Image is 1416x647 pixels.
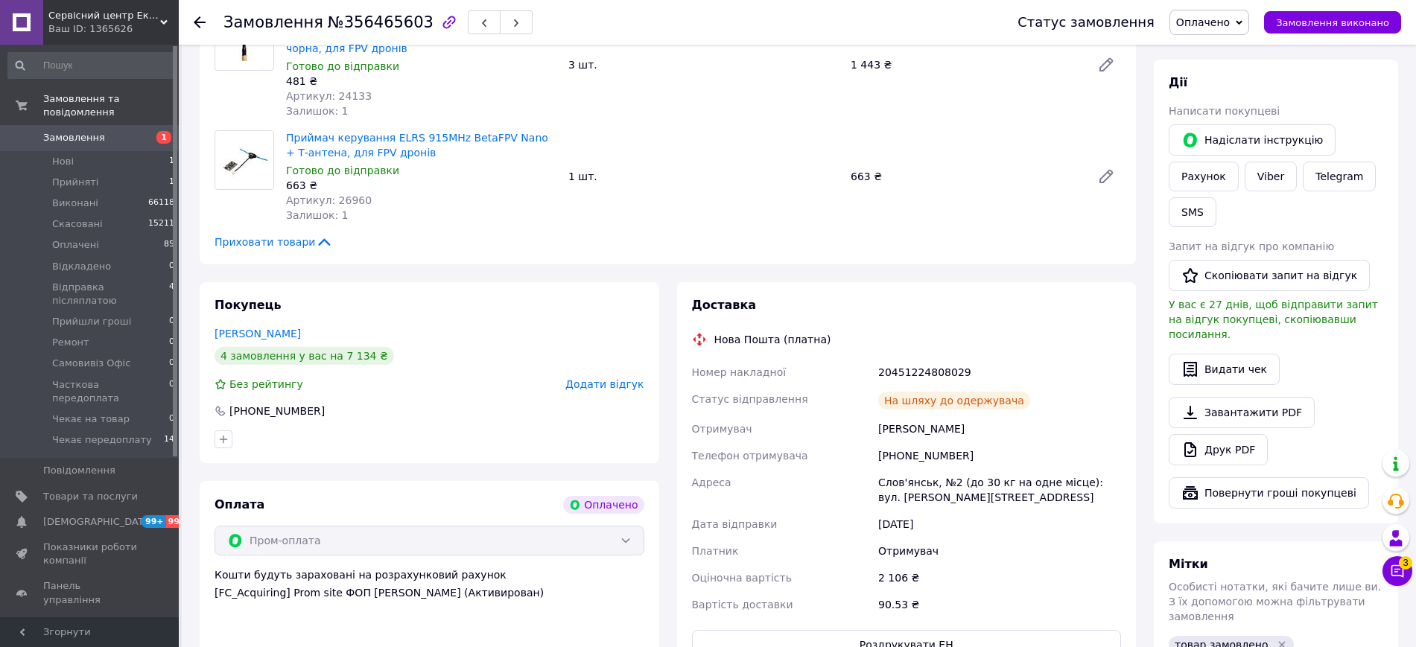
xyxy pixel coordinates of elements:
a: Редагувати [1091,50,1121,80]
span: Оціночна вартість [692,572,792,584]
div: [PHONE_NUMBER] [875,442,1124,469]
span: Часткова передоплата [52,378,169,405]
div: Повернутися назад [194,15,206,30]
span: [DEMOGRAPHIC_DATA] [43,515,153,529]
div: Статус замовлення [1017,15,1155,30]
span: Отримувач [692,423,752,435]
span: 3 [1399,556,1412,570]
span: Сервісний центр Екран [48,9,160,22]
span: Залишок: 1 [286,209,349,221]
span: Покупець [215,298,282,312]
span: 1 [156,131,171,144]
div: Ваш ID: 1365626 [48,22,179,36]
div: Нова Пошта (платна) [711,332,835,347]
span: Самовивіз Офіс [52,357,130,370]
span: Скасовані [52,217,103,231]
span: Написати покупцеві [1169,105,1280,117]
span: Платник [692,545,739,557]
div: 3 шт. [562,54,845,75]
span: Вартість доставки [692,599,793,611]
span: 0 [169,412,174,426]
span: Ремонт [52,336,89,349]
span: Товари та послуги [43,490,138,503]
span: Дії [1169,75,1187,89]
span: Приховати товари [215,235,333,249]
button: Надіслати інструкцію [1169,124,1336,156]
span: Без рейтингу [229,378,303,390]
button: Чат з покупцем3 [1382,556,1412,586]
span: Доставка [692,298,757,312]
span: 14 [164,433,174,447]
span: 99+ [142,515,166,528]
span: 0 [169,336,174,349]
button: Видати чек [1169,354,1280,385]
span: Номер накладної [692,366,787,378]
span: Повідомлення [43,464,115,477]
div: 2 106 ₴ [875,564,1124,591]
span: Відкладено [52,260,111,273]
div: [PHONE_NUMBER] [228,404,326,418]
a: Telegram [1303,162,1376,191]
span: Замовлення виконано [1276,17,1389,28]
span: Панель управління [43,579,138,606]
span: Готово до відправки [286,165,399,176]
div: [FC_Acquiring] Prom site ФОП [PERSON_NAME] (Активирован) [215,585,644,600]
a: [PERSON_NAME] [215,328,301,340]
div: Кошти будуть зараховані на розрахунковий рахунок [215,567,644,600]
span: 66118 [148,197,174,210]
span: Телефон отримувача [692,450,808,462]
div: 4 замовлення у вас на 7 134 ₴ [215,347,394,365]
span: 0 [169,315,174,328]
span: 99+ [166,515,191,528]
div: 481 ₴ [286,74,556,89]
span: Статус відправлення [692,393,808,405]
div: 90.53 ₴ [875,591,1124,618]
span: Замовлення [43,131,105,144]
a: Редагувати [1091,162,1121,191]
div: 663 ₴ [286,178,556,193]
span: Замовлення та повідомлення [43,92,179,119]
a: Завантажити PDF [1169,397,1315,428]
span: Оплачені [52,238,99,252]
span: Чекає на товар [52,412,130,426]
span: 0 [169,260,174,273]
span: Оплата [215,497,264,511]
span: 0 [169,378,174,405]
span: Артикул: 26960 [286,194,372,206]
span: №356465603 [328,13,434,31]
div: 663 ₴ [845,166,1085,187]
span: Показники роботи компанії [43,541,138,567]
div: На шляху до одержувача [878,392,1030,409]
span: Прийшли гроші [52,315,131,328]
img: Приймач керування ELRS 915MHz BetaFPV Nano + Т-антена, для FPV дронів [215,131,273,189]
button: SMS [1169,197,1216,227]
input: Пошук [7,52,176,79]
a: Приймач керування ELRS 915MHz BetaFPV Nano + Т-антена, для FPV дронів [286,132,548,159]
span: Готово до відправки [286,60,399,72]
span: Запит на відгук про компанію [1169,240,1334,252]
span: 0 [169,357,174,370]
span: Артикул: 24133 [286,90,372,102]
span: 4 [169,281,174,307]
span: Нові [52,155,74,168]
a: Viber [1245,162,1297,191]
span: Виконані [52,197,98,210]
span: Адреса [692,477,731,488]
span: 85 [164,238,174,252]
span: Додати відгук [565,378,644,390]
span: Мітки [1169,557,1208,571]
button: Скопіювати запит на відгук [1169,260,1370,291]
button: Рахунок [1169,162,1239,191]
span: 1 [169,155,174,168]
a: Друк PDF [1169,434,1268,465]
div: 20451224808029 [875,359,1124,386]
span: Відправка післяплатою [52,281,169,307]
div: 1 шт. [562,166,845,187]
span: Дата відправки [692,518,778,530]
div: Слов'янськ, №2 (до 30 кг на одне місце): вул. [PERSON_NAME][STREET_ADDRESS] [875,469,1124,511]
span: 15211 [148,217,174,231]
div: 1 443 ₴ [845,54,1085,75]
button: Повернути гроші покупцеві [1169,477,1369,509]
div: Отримувач [875,538,1124,564]
span: Оплачено [1176,16,1230,28]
